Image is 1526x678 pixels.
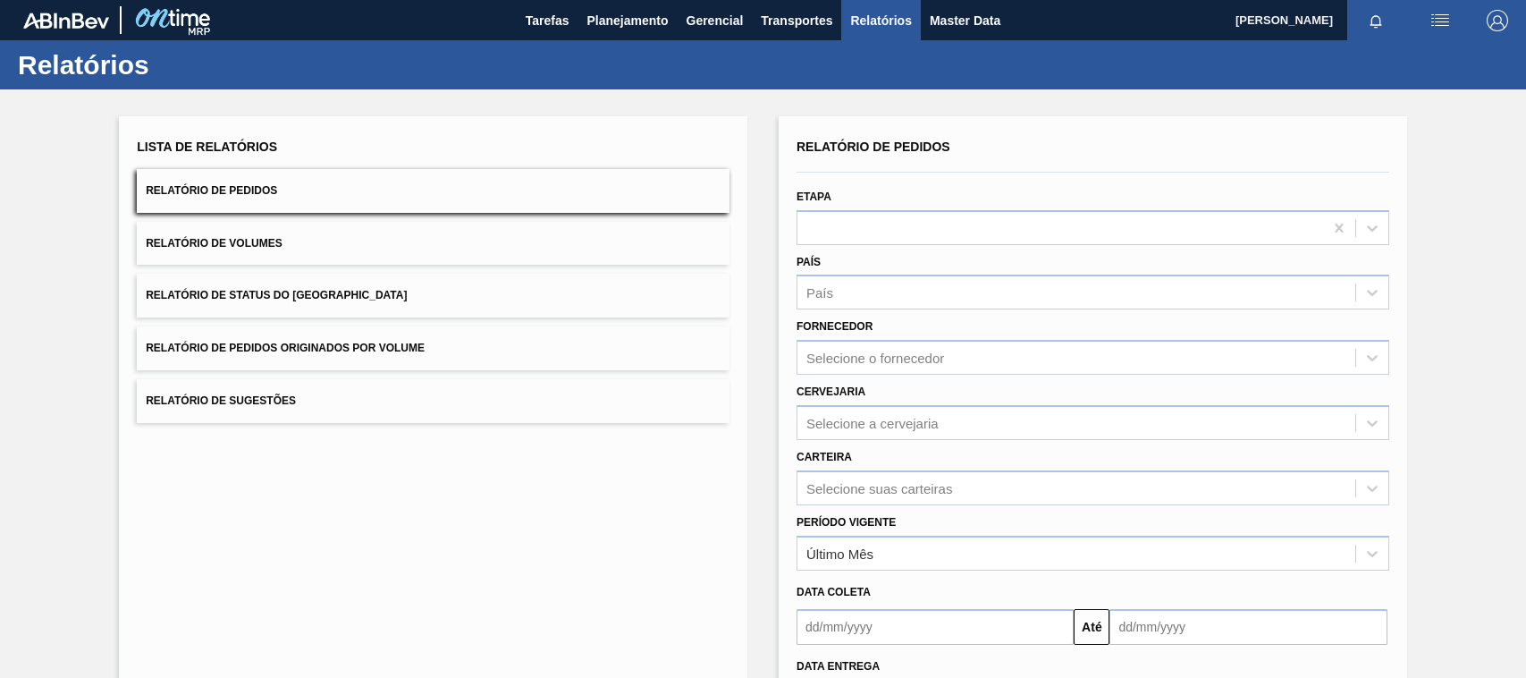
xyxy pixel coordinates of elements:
[797,609,1074,645] input: dd/mm/yyyy
[797,451,852,463] label: Carteira
[137,169,729,213] button: Relatório de Pedidos
[806,415,939,430] div: Selecione a cervejaria
[146,342,425,354] span: Relatório de Pedidos Originados por Volume
[930,10,1000,31] span: Master Data
[146,237,282,250] span: Relatório de Volumes
[797,386,865,398] label: Cervejaria
[137,274,729,318] button: Relatório de Status do [GEOGRAPHIC_DATA]
[18,55,335,75] h1: Relatórios
[806,546,873,561] div: Último Mês
[761,10,832,31] span: Transportes
[797,660,880,673] span: Data entrega
[526,10,569,31] span: Tarefas
[806,285,833,301] div: País
[1429,10,1451,31] img: userActions
[797,140,950,154] span: Relatório de Pedidos
[1487,10,1508,31] img: Logout
[797,516,896,529] label: Período Vigente
[687,10,744,31] span: Gerencial
[1347,8,1404,33] button: Notificações
[137,222,729,266] button: Relatório de Volumes
[797,256,821,268] label: País
[146,289,407,301] span: Relatório de Status do [GEOGRAPHIC_DATA]
[797,586,871,598] span: Data coleta
[797,320,873,333] label: Fornecedor
[1109,609,1387,645] input: dd/mm/yyyy
[137,140,277,154] span: Lista de Relatórios
[1074,609,1109,645] button: Até
[146,184,277,197] span: Relatório de Pedidos
[806,351,944,366] div: Selecione o fornecedor
[146,394,296,407] span: Relatório de Sugestões
[137,379,729,423] button: Relatório de Sugestões
[797,191,831,203] label: Etapa
[806,480,952,496] div: Selecione suas carteiras
[850,10,911,31] span: Relatórios
[137,326,729,370] button: Relatório de Pedidos Originados por Volume
[23,13,109,29] img: TNhmsLtSVTkK8tSr43FrP2fwEKptu5GPRR3wAAAABJRU5ErkJggg==
[586,10,668,31] span: Planejamento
